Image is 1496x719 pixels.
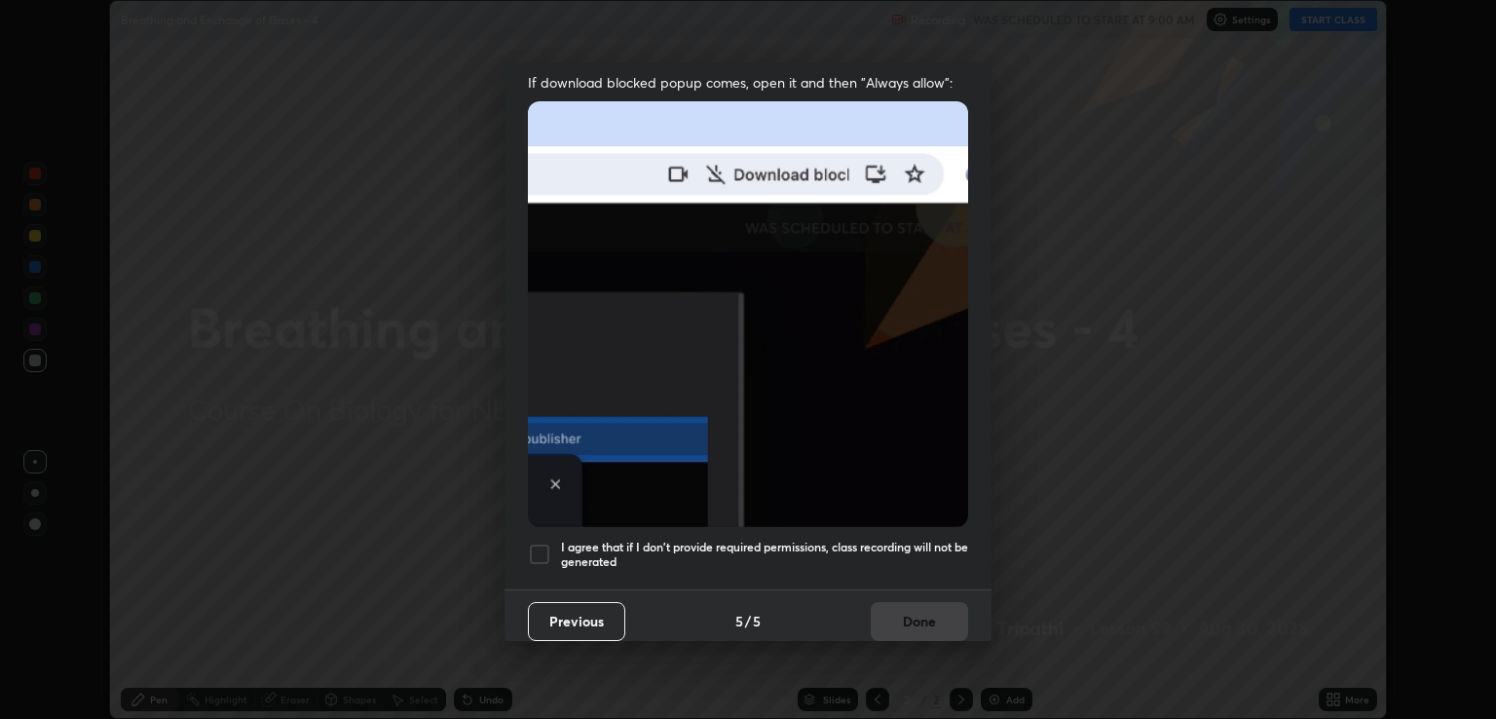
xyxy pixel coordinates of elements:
[735,611,743,631] h4: 5
[745,611,751,631] h4: /
[561,540,968,570] h5: I agree that if I don't provide required permissions, class recording will not be generated
[528,602,625,641] button: Previous
[528,73,968,92] span: If download blocked popup comes, open it and then "Always allow":
[528,101,968,527] img: downloads-permission-blocked.gif
[753,611,761,631] h4: 5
